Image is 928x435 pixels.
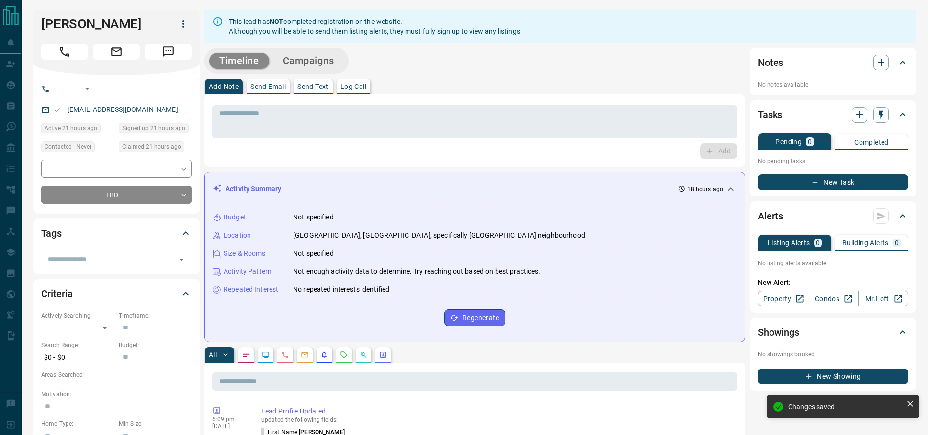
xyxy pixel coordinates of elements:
span: Claimed 21 hours ago [122,142,181,152]
h2: Tasks [758,107,782,123]
svg: Notes [242,351,250,359]
a: Condos [808,291,858,306]
p: [GEOGRAPHIC_DATA], [GEOGRAPHIC_DATA], specifically [GEOGRAPHIC_DATA] neighbourhood [293,230,585,240]
span: Call [41,44,88,60]
p: No repeated interests identified [293,284,389,295]
div: Criteria [41,282,192,305]
p: 18 hours ago [687,185,723,194]
p: Size & Rooms [224,248,266,259]
p: New Alert: [758,278,908,288]
p: $0 - $0 [41,349,114,366]
button: Campaigns [273,53,344,69]
svg: Requests [340,351,348,359]
div: Mon Sep 15 2025 [41,123,114,136]
p: No notes available [758,80,908,89]
p: Not specified [293,212,334,222]
p: Not enough activity data to determine. Try reaching out based on best practices. [293,266,541,277]
button: Timeline [209,53,269,69]
div: Tasks [758,103,908,127]
button: Open [175,253,188,266]
p: 0 [808,138,812,145]
div: Changes saved [788,403,903,411]
span: Contacted - Never [45,142,91,152]
svg: Opportunities [360,351,367,359]
span: Signed up 21 hours ago [122,123,185,133]
p: Min Size: [119,419,192,428]
svg: Lead Browsing Activity [262,351,270,359]
strong: NOT [270,18,283,25]
div: TBD [41,186,192,204]
p: Budget [224,212,246,222]
p: Repeated Interest [224,284,278,295]
p: Send Text [297,83,329,90]
p: Pending [775,138,802,145]
h2: Alerts [758,208,783,224]
svg: Listing Alerts [320,351,328,359]
svg: Calls [281,351,289,359]
div: This lead has completed registration on the website. Although you will be able to send them listi... [229,13,520,40]
div: Alerts [758,204,908,228]
h2: Criteria [41,286,73,302]
p: Areas Searched: [41,370,192,379]
p: Search Range: [41,341,114,349]
p: All [209,351,217,358]
p: Budget: [119,341,192,349]
div: Showings [758,321,908,344]
svg: Agent Actions [379,351,387,359]
p: Listing Alerts [768,239,810,246]
p: Activity Summary [226,184,281,194]
p: Send Email [250,83,286,90]
div: Tags [41,221,192,245]
button: New Showing [758,369,908,384]
p: No pending tasks [758,154,908,169]
h1: [PERSON_NAME] [41,16,160,32]
p: No showings booked [758,350,908,359]
div: Activity Summary18 hours ago [213,180,737,198]
p: 0 [895,239,899,246]
svg: Emails [301,351,309,359]
div: Mon Sep 15 2025 [119,123,192,136]
a: Mr.Loft [858,291,908,306]
button: New Task [758,174,908,190]
p: Not specified [293,248,334,259]
h2: Showings [758,325,799,340]
span: Active 21 hours ago [45,123,97,133]
button: Open [81,83,93,95]
p: updated the following fields: [261,416,733,423]
p: Location [224,230,251,240]
div: Notes [758,51,908,74]
p: Activity Pattern [224,266,272,277]
p: Building Alerts [842,239,889,246]
p: 6:09 pm [212,416,247,423]
button: Regenerate [444,309,505,326]
p: Add Note [209,83,239,90]
span: Email [93,44,140,60]
h2: Tags [41,225,61,241]
p: [DATE] [212,423,247,430]
p: 0 [816,239,820,246]
p: Timeframe: [119,311,192,320]
p: Actively Searching: [41,311,114,320]
a: Property [758,291,808,306]
h2: Notes [758,55,783,70]
svg: Email Valid [54,107,61,113]
p: Lead Profile Updated [261,406,733,416]
a: [EMAIL_ADDRESS][DOMAIN_NAME] [68,106,178,113]
p: Home Type: [41,419,114,428]
p: Log Call [340,83,366,90]
p: Motivation: [41,390,192,399]
span: Message [145,44,192,60]
p: Completed [854,139,889,146]
div: Mon Sep 15 2025 [119,141,192,155]
p: No listing alerts available [758,259,908,268]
